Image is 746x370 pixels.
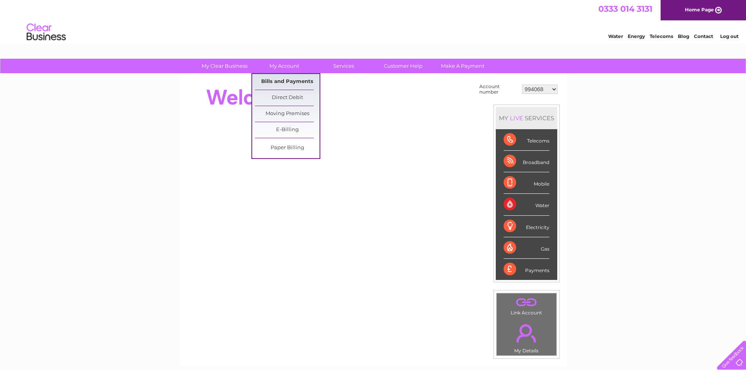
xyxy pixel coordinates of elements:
[504,172,549,194] div: Mobile
[252,59,316,73] a: My Account
[694,33,713,39] a: Contact
[608,33,623,39] a: Water
[255,74,320,90] a: Bills and Payments
[504,216,549,237] div: Electricity
[678,33,689,39] a: Blog
[496,318,557,356] td: My Details
[504,194,549,215] div: Water
[508,114,525,122] div: LIVE
[650,33,673,39] a: Telecoms
[430,59,495,73] a: Make A Payment
[255,90,320,106] a: Direct Debit
[499,295,555,309] a: .
[255,122,320,138] a: E-Billing
[496,293,557,318] td: Link Account
[504,259,549,280] div: Payments
[26,20,66,44] img: logo.png
[188,4,558,38] div: Clear Business is a trading name of Verastar Limited (registered in [GEOGRAPHIC_DATA] No. 3667643...
[499,319,555,347] a: .
[598,4,652,14] a: 0333 014 3131
[504,237,549,259] div: Gas
[504,151,549,172] div: Broadband
[255,140,320,156] a: Paper Billing
[720,33,739,39] a: Log out
[496,107,557,129] div: MY SERVICES
[371,59,435,73] a: Customer Help
[477,82,520,97] td: Account number
[628,33,645,39] a: Energy
[255,106,320,122] a: Moving Premises
[192,59,257,73] a: My Clear Business
[311,59,376,73] a: Services
[504,129,549,151] div: Telecoms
